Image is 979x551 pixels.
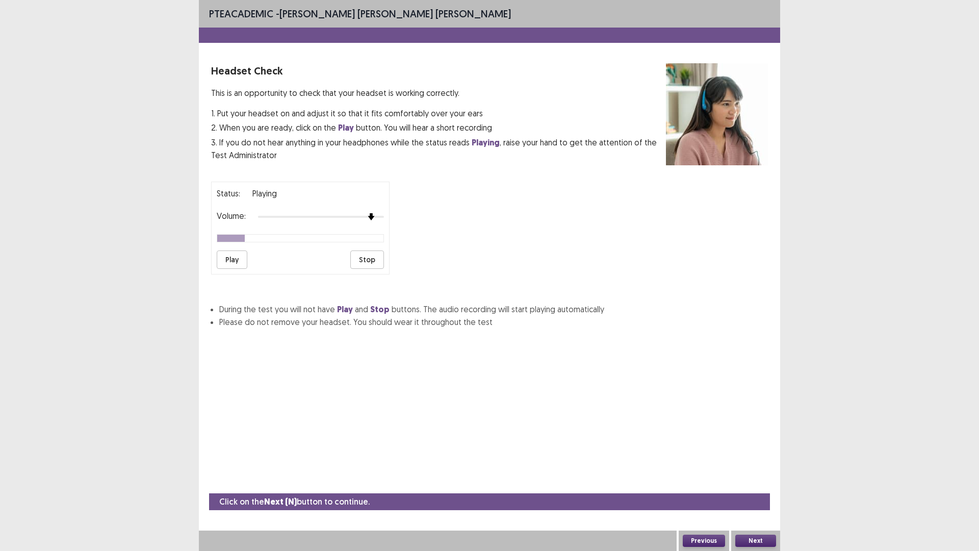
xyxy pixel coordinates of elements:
li: Please do not remove your headset. You should wear it throughout the test [219,316,768,328]
p: playing [252,187,277,199]
button: Play [217,251,247,269]
p: Volume: [217,210,246,222]
p: Status: [217,187,240,199]
p: 1. Put your headset on and adjust it so that it fits comfortably over your ears [211,107,666,119]
li: During the test you will not have and buttons. The audio recording will start playing automatically [219,303,768,316]
p: Click on the button to continue. [219,495,370,508]
button: Previous [683,535,725,547]
strong: Playing [472,137,500,148]
p: 3. If you do not hear anything in your headphones while the status reads , raise your hand to get... [211,136,666,161]
button: Stop [350,251,384,269]
img: headset test [666,63,768,165]
p: 2. When you are ready, click on the button. You will hear a short recording [211,121,666,134]
p: This is an opportunity to check that your headset is working correctly. [211,87,666,99]
img: arrow-thumb [368,213,375,220]
p: Headset Check [211,63,666,79]
button: Next [735,535,776,547]
strong: Stop [370,304,390,315]
span: PTE academic [209,7,273,20]
strong: Play [338,122,354,133]
p: - [PERSON_NAME] [PERSON_NAME] [PERSON_NAME] [209,6,511,21]
strong: Play [337,304,353,315]
strong: Next (N) [264,496,297,507]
